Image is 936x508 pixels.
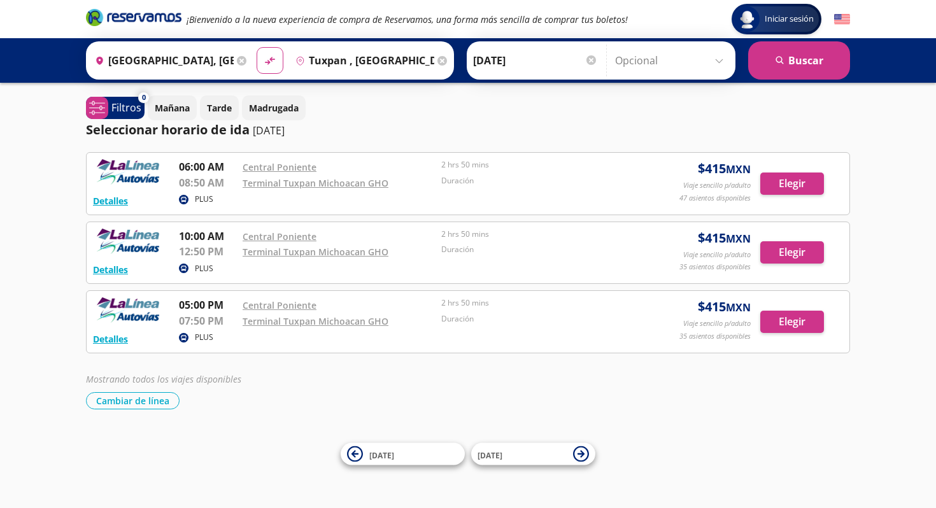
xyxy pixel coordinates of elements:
[148,95,197,120] button: Mañana
[111,100,141,115] p: Filtros
[86,392,180,409] button: Cambiar de línea
[615,45,729,76] input: Opcional
[200,95,239,120] button: Tarde
[441,175,634,187] p: Duración
[698,297,751,316] span: $ 415
[93,194,128,208] button: Detalles
[679,193,751,204] p: 47 asientos disponibles
[290,45,434,76] input: Buscar Destino
[441,229,634,240] p: 2 hrs 50 mins
[93,229,163,254] img: RESERVAMOS
[441,313,634,325] p: Duración
[748,41,850,80] button: Buscar
[179,244,236,259] p: 12:50 PM
[86,120,250,139] p: Seleccionar horario de ida
[341,443,465,465] button: [DATE]
[243,315,388,327] a: Terminal Tuxpan Michoacan GHO
[683,318,751,329] p: Viaje sencillo p/adulto
[179,229,236,244] p: 10:00 AM
[760,241,824,264] button: Elegir
[93,159,163,185] img: RESERVAMOS
[86,8,181,27] i: Brand Logo
[683,180,751,191] p: Viaje sencillo p/adulto
[243,177,388,189] a: Terminal Tuxpan Michoacan GHO
[93,332,128,346] button: Detalles
[243,161,316,173] a: Central Poniente
[195,332,213,343] p: PLUS
[441,159,634,171] p: 2 hrs 50 mins
[179,175,236,190] p: 08:50 AM
[86,8,181,31] a: Brand Logo
[243,230,316,243] a: Central Poniente
[726,162,751,176] small: MXN
[760,13,819,25] span: Iniciar sesión
[679,331,751,342] p: 35 asientos disponibles
[253,123,285,138] p: [DATE]
[471,443,595,465] button: [DATE]
[243,299,316,311] a: Central Poniente
[726,300,751,314] small: MXN
[93,297,163,323] img: RESERVAMOS
[86,373,241,385] em: Mostrando todos los viajes disponibles
[441,244,634,255] p: Duración
[195,194,213,205] p: PLUS
[698,229,751,248] span: $ 415
[243,246,388,258] a: Terminal Tuxpan Michoacan GHO
[760,311,824,333] button: Elegir
[195,263,213,274] p: PLUS
[441,297,634,309] p: 2 hrs 50 mins
[369,449,394,460] span: [DATE]
[86,97,145,119] button: 0Filtros
[473,45,598,76] input: Elegir Fecha
[478,449,502,460] span: [DATE]
[760,173,824,195] button: Elegir
[726,232,751,246] small: MXN
[834,11,850,27] button: English
[683,250,751,260] p: Viaje sencillo p/adulto
[179,297,236,313] p: 05:00 PM
[187,13,628,25] em: ¡Bienvenido a la nueva experiencia de compra de Reservamos, una forma más sencilla de comprar tus...
[207,101,232,115] p: Tarde
[249,101,299,115] p: Madrugada
[179,313,236,328] p: 07:50 PM
[142,92,146,103] span: 0
[698,159,751,178] span: $ 415
[242,95,306,120] button: Madrugada
[679,262,751,272] p: 35 asientos disponibles
[179,159,236,174] p: 06:00 AM
[90,45,234,76] input: Buscar Origen
[155,101,190,115] p: Mañana
[93,263,128,276] button: Detalles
